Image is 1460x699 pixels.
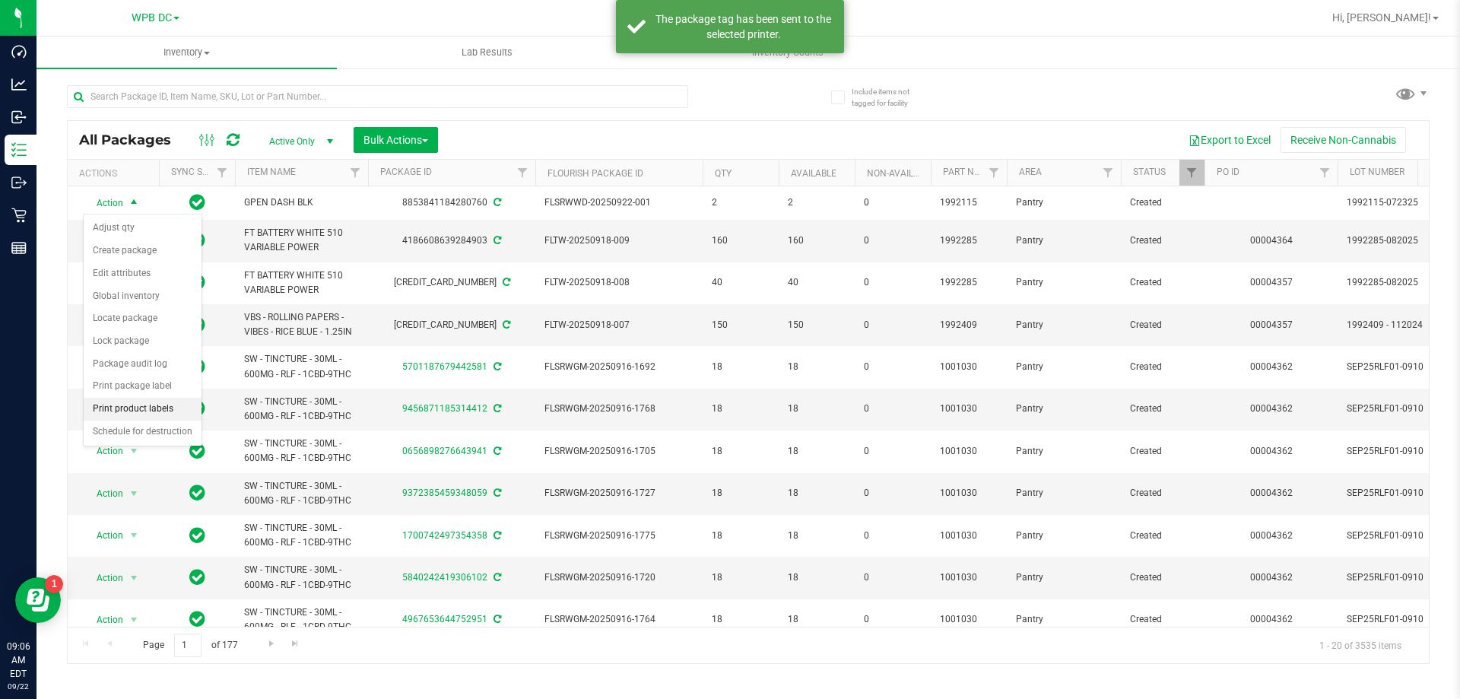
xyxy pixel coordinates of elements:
[1016,529,1112,543] span: Pantry
[864,275,922,290] span: 0
[500,277,510,288] span: Sync from Compliance System
[864,612,922,627] span: 0
[1347,570,1443,585] span: SEP25RLF01-0910
[84,217,202,240] li: Adjust qty
[244,352,359,381] span: SW - TINCTURE - 30ML - 600MG - RLF - 1CBD-9THC
[125,567,144,589] span: select
[940,486,998,500] span: 1001030
[940,612,998,627] span: 1001030
[1016,234,1112,248] span: Pantry
[244,268,359,297] span: FT BATTERY WHITE 510 VARIABLE POWER
[84,330,202,353] li: Lock package
[1250,403,1293,414] a: 00004362
[1130,402,1195,416] span: Created
[244,437,359,465] span: SW - TINCTURE - 30ML - 600MG - RLF - 1CBD-9THC
[491,403,501,414] span: Sync from Compliance System
[1332,11,1431,24] span: Hi, [PERSON_NAME]!
[125,525,144,546] span: select
[940,234,998,248] span: 1992285
[79,168,153,179] div: Actions
[1130,570,1195,585] span: Created
[864,444,922,459] span: 0
[788,486,846,500] span: 18
[244,605,359,634] span: SW - TINCTURE - 30ML - 600MG - RLF - 1CBD-9THC
[7,640,30,681] p: 09:06 AM EDT
[788,570,846,585] span: 18
[366,318,538,332] div: [CREDIT_CARD_NUMBER]
[174,634,202,657] input: 1
[1350,167,1404,177] a: Lot Number
[366,195,538,210] div: 8853841184280760
[402,361,487,372] a: 5701187679442581
[1130,444,1195,459] span: Created
[852,86,928,109] span: Include items not tagged for facility
[244,563,359,592] span: SW - TINCTURE - 30ML - 600MG - RLF - 1CBD-9THC
[940,360,998,374] span: 1001030
[491,446,501,456] span: Sync from Compliance System
[788,529,846,543] span: 18
[244,310,359,339] span: VBS - ROLLING PAPERS - VIBES - RICE BLUE - 1.25IN
[11,142,27,157] inline-svg: Inventory
[1130,360,1195,374] span: Created
[544,529,693,543] span: FLSRWGM-20250916-1775
[247,167,296,177] a: Item Name
[712,444,770,459] span: 18
[712,486,770,500] span: 18
[1250,235,1293,246] a: 00004364
[1307,634,1414,656] span: 1 - 20 of 3535 items
[125,440,144,462] span: select
[366,234,538,248] div: 4186608639284903
[343,160,368,186] a: Filter
[943,167,1004,177] a: Part Number
[7,681,30,692] p: 09/22
[1130,195,1195,210] span: Created
[712,195,770,210] span: 2
[189,525,205,546] span: In Sync
[1347,529,1443,543] span: SEP25RLF01-0910
[544,195,693,210] span: FLSRWWD-20250922-001
[491,361,501,372] span: Sync from Compliance System
[244,479,359,508] span: SW - TINCTURE - 30ML - 600MG - RLF - 1CBD-9THC
[284,634,306,654] a: Go to the last page
[1250,277,1293,288] a: 00004357
[189,567,205,588] span: In Sync
[1019,167,1042,177] a: Area
[1016,486,1112,500] span: Pantry
[11,240,27,256] inline-svg: Reports
[1133,167,1166,177] a: Status
[940,402,998,416] span: 1001030
[11,77,27,92] inline-svg: Analytics
[1130,234,1195,248] span: Created
[84,285,202,308] li: Global inventory
[354,127,438,153] button: Bulk Actions
[1016,360,1112,374] span: Pantry
[125,609,144,631] span: select
[189,482,205,504] span: In Sync
[544,444,693,459] span: FLSRWGM-20250916-1705
[83,567,124,589] span: Action
[244,195,359,210] span: GPEN DASH BLK
[500,319,510,330] span: Sync from Compliance System
[189,192,205,213] span: In Sync
[1347,275,1443,290] span: 1992285-082025
[491,197,501,208] span: Sync from Compliance System
[940,570,998,585] span: 1001030
[1347,234,1443,248] span: 1992285-082025
[36,37,337,68] a: Inventory
[125,483,144,504] span: select
[15,577,61,623] iframe: Resource center
[1347,486,1443,500] span: SEP25RLF01-0910
[940,195,998,210] span: 1992115
[1130,275,1195,290] span: Created
[84,421,202,443] li: Schedule for destruction
[491,572,501,583] span: Sync from Compliance System
[544,570,693,585] span: FLSRWGM-20250916-1720
[83,609,124,631] span: Action
[1250,530,1293,541] a: 00004362
[67,85,688,108] input: Search Package ID, Item Name, SKU, Lot or Part Number...
[491,235,501,246] span: Sync from Compliance System
[1250,361,1293,372] a: 00004362
[171,167,230,177] a: Sync Status
[864,529,922,543] span: 0
[402,572,487,583] a: 5840242419306102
